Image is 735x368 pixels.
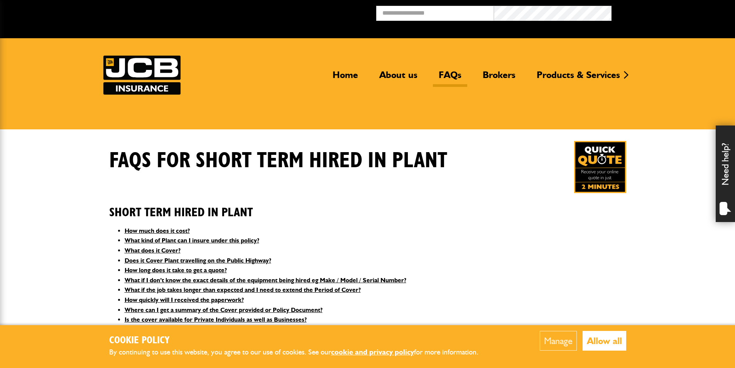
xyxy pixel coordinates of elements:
div: Need help? [716,125,735,222]
h2: Cookie Policy [109,335,491,347]
a: What if the job takes longer than expected and I need to extend the Period of Cover? [125,286,361,293]
a: How quickly will I received the paperwork? [125,296,244,304]
p: By continuing to use this website, you agree to our use of cookies. See our for more information. [109,346,491,358]
a: How long does it take to get a quote? [125,266,227,274]
a: Is the cover available for Private Individuals as well as Businesses? [125,316,307,323]
button: Manage [540,331,577,351]
a: How much does it cost? [125,227,190,234]
a: What if I don’t know the exact details of the equipment being hired eg Make / Model / Serial Number? [125,276,406,284]
a: What does it Cover? [125,247,181,254]
h1: FAQS for Short Term Hired In Plant [109,148,447,174]
h2: Short Term Hired In Plant [109,193,626,220]
button: Broker Login [612,6,729,18]
a: Where can I get a summary of the Cover provided or Policy Document? [125,306,323,314]
a: JCB Insurance Services [103,56,181,95]
a: Get your insurance quote in just 2-minutes [574,141,626,193]
a: cookie and privacy policy [331,348,414,356]
a: Brokers [477,69,521,87]
a: What kind of Plant can I insure under this policy? [125,237,259,244]
img: Quick Quote [574,141,626,193]
img: JCB Insurance Services logo [103,56,181,95]
a: Does it Cover Plant travelling on the Public Highway? [125,257,271,264]
a: Home [327,69,364,87]
a: About us [373,69,423,87]
a: FAQs [433,69,467,87]
button: Allow all [583,331,626,351]
a: Products & Services [531,69,626,87]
